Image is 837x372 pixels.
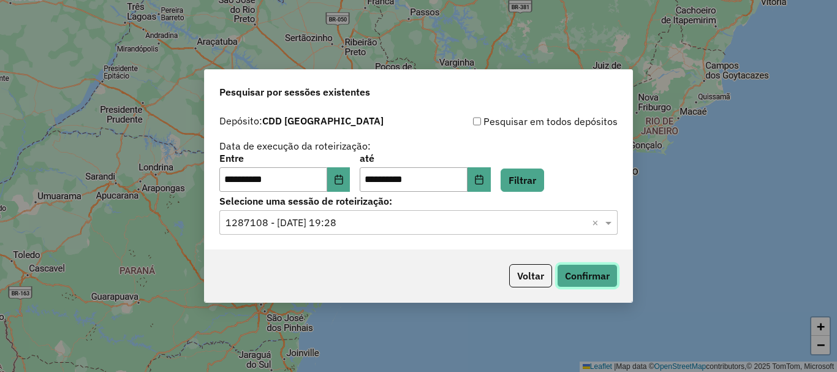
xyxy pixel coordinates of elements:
[592,215,602,230] span: Clear all
[557,264,618,287] button: Confirmar
[509,264,552,287] button: Voltar
[327,167,350,192] button: Choose Date
[501,169,544,192] button: Filtrar
[219,139,371,153] label: Data de execução da roteirização:
[468,167,491,192] button: Choose Date
[219,194,618,208] label: Selecione uma sessão de roteirização:
[219,151,350,165] label: Entre
[360,151,490,165] label: até
[418,114,618,129] div: Pesquisar em todos depósitos
[262,115,384,127] strong: CDD [GEOGRAPHIC_DATA]
[219,113,384,128] label: Depósito:
[219,85,370,99] span: Pesquisar por sessões existentes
